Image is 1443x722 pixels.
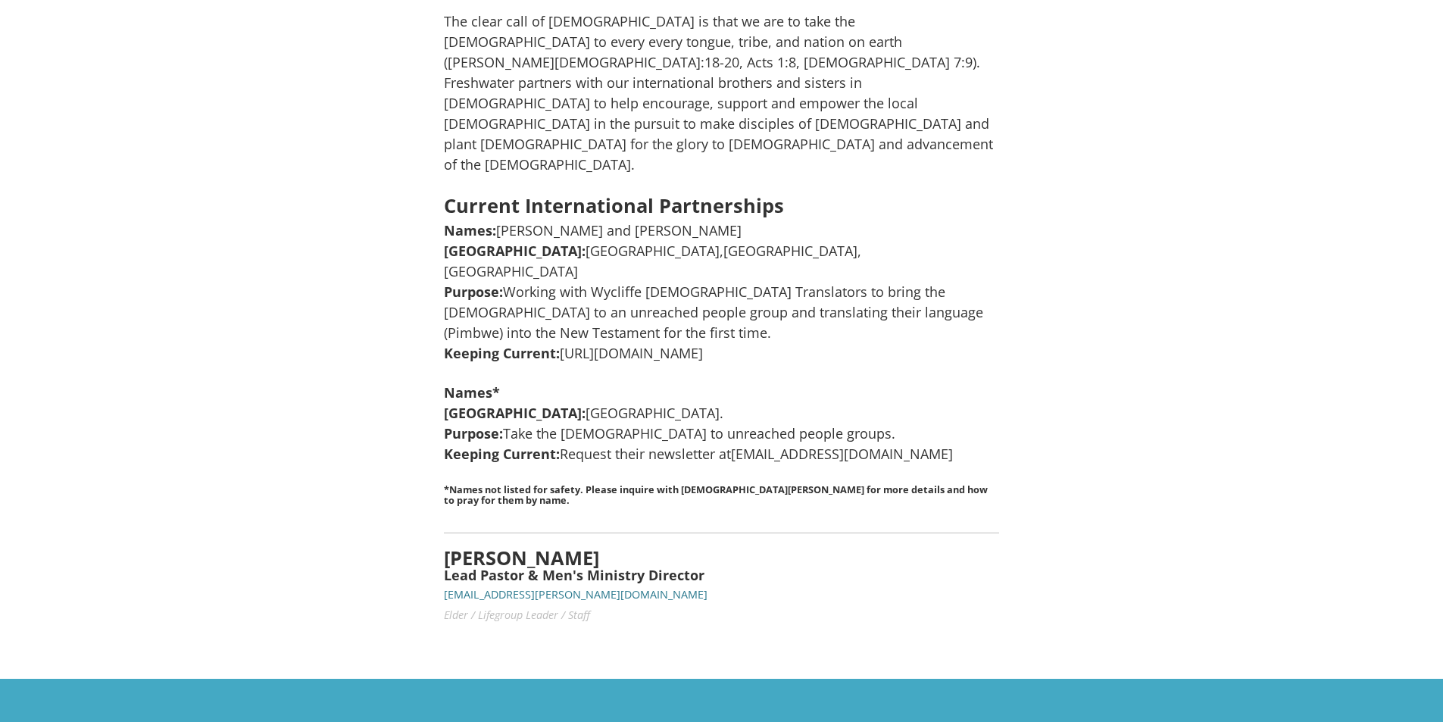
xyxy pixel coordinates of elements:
[444,484,998,505] h6: *Names not listed for safety. Please inquire with [DEMOGRAPHIC_DATA][PERSON_NAME] for more detail...
[444,383,500,402] strong: Names*
[444,283,503,301] strong: Purpose:
[444,344,560,362] strong: Keeping Current:
[444,383,998,464] p: [GEOGRAPHIC_DATA]. Take the [DEMOGRAPHIC_DATA] to unreached people groups. Request their newslett...
[444,195,998,216] h4: Current International Partnerships
[444,242,586,260] strong: [GEOGRAPHIC_DATA]:
[444,11,998,175] p: The clear call of [DEMOGRAPHIC_DATA] is that we are to take the [DEMOGRAPHIC_DATA] to every every...
[444,568,998,583] h5: Lead Pastor & Men's Ministry Director
[444,587,707,602] small: [EMAIL_ADDRESS][PERSON_NAME][DOMAIN_NAME]
[444,608,590,622] small: Elder / Lifegroup Leader / Staff
[444,220,998,364] p: [PERSON_NAME] and [PERSON_NAME] [GEOGRAPHIC_DATA],[GEOGRAPHIC_DATA], [GEOGRAPHIC_DATA] Working wi...
[444,424,503,442] strong: Purpose:
[444,221,496,239] strong: Names:
[444,547,998,568] h4: [PERSON_NAME]
[444,404,586,422] strong: [GEOGRAPHIC_DATA]:
[444,445,560,463] strong: Keeping Current:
